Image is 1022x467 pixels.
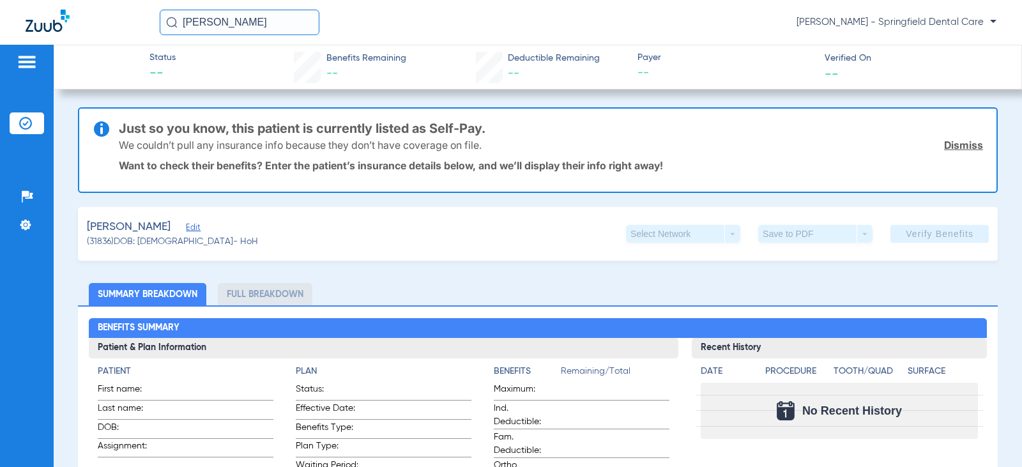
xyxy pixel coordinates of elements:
li: Full Breakdown [218,283,312,305]
img: hamburger-icon [17,54,37,70]
h2: Benefits Summary [89,318,986,339]
h4: Date [701,365,754,378]
app-breakdown-title: Tooth/Quad [834,365,903,383]
h3: Just so you know, this patient is currently listed as Self-Pay. [119,122,983,135]
img: Zuub Logo [26,10,70,32]
span: First name: [98,383,160,400]
p: Want to check their benefits? Enter the patient’s insurance details below, and we’ll display thei... [119,159,983,172]
img: info-icon [94,121,109,137]
span: Status [149,51,176,65]
input: Search for patients [160,10,319,35]
span: Effective Date: [296,402,358,419]
span: Plan Type: [296,440,358,457]
span: -- [637,65,814,81]
h4: Procedure [765,365,828,378]
app-breakdown-title: Benefits [494,365,561,383]
span: Verified On [825,52,1001,65]
span: Last name: [98,402,160,419]
span: Ind. Deductible: [494,402,556,429]
h3: Patient & Plan Information [89,338,678,358]
span: Payer [637,51,814,65]
app-breakdown-title: Procedure [765,365,828,383]
span: Edit [186,223,197,235]
h3: Recent History [692,338,986,358]
a: Dismiss [944,139,983,151]
span: Status: [296,383,358,400]
span: [PERSON_NAME] [87,219,171,235]
span: -- [326,68,338,79]
h4: Surface [908,365,977,378]
span: (31836) DOB: [DEMOGRAPHIC_DATA] - HoH [87,235,258,249]
app-breakdown-title: Date [701,365,754,383]
span: Benefits Remaining [326,52,406,65]
span: [PERSON_NAME] - Springfield Dental Care [797,16,996,29]
h4: Plan [296,365,471,378]
span: -- [149,65,176,83]
span: Benefits Type: [296,421,358,438]
span: -- [825,66,839,80]
p: We couldn’t pull any insurance info because they don’t have coverage on file. [119,139,482,151]
span: Fam. Deductible: [494,431,556,457]
span: Deductible Remaining [508,52,600,65]
span: DOB: [98,421,160,438]
span: -- [508,68,519,79]
span: Maximum: [494,383,556,400]
span: No Recent History [802,404,902,417]
li: Summary Breakdown [89,283,206,305]
span: Remaining/Total [561,365,669,383]
app-breakdown-title: Surface [908,365,977,383]
h4: Benefits [494,365,561,378]
span: Assignment: [98,440,160,457]
h4: Patient [98,365,273,378]
h4: Tooth/Quad [834,365,903,378]
img: Search Icon [166,17,178,28]
img: Calendar [777,401,795,420]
